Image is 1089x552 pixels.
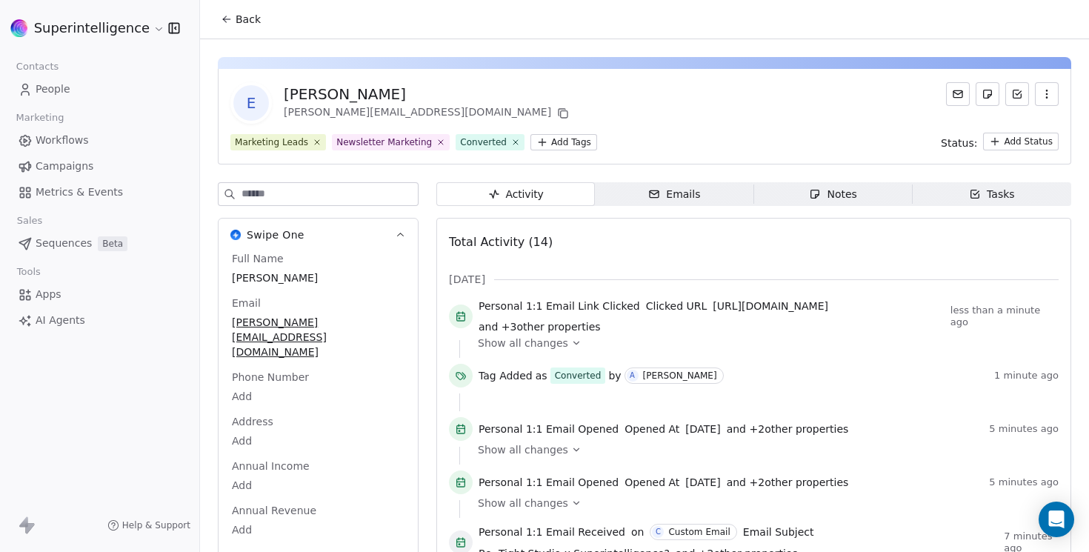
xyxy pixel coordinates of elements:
[608,368,621,383] span: by
[656,526,661,538] div: C
[229,370,312,385] span: Phone Number
[10,19,28,37] img: sinews%20copy.png
[941,136,977,150] span: Status:
[950,305,1059,328] span: less than a minute ago
[36,313,85,328] span: AI Agents
[713,299,828,313] span: [URL][DOMAIN_NAME]
[478,496,568,511] span: Show all changes
[229,503,319,518] span: Annual Revenue
[630,370,635,382] div: A
[235,136,308,149] div: Marketing Leads
[10,107,70,129] span: Marketing
[232,478,404,493] span: Add
[229,414,276,429] span: Address
[12,282,187,307] a: Apps
[536,368,547,383] span: as
[530,134,597,150] button: Add Tags
[12,308,187,333] a: AI Agents
[247,227,304,242] span: Swipe One
[648,187,700,202] div: Emails
[36,236,92,251] span: Sequences
[12,180,187,204] a: Metrics & Events
[994,370,1059,382] span: 1 minute ago
[625,475,679,490] span: Opened At
[212,6,270,33] button: Back
[478,442,1048,457] a: Show all changes
[478,442,568,457] span: Show all changes
[36,184,123,200] span: Metrics & Events
[625,422,679,436] span: Opened At
[969,187,1015,202] div: Tasks
[479,422,619,436] span: Personal 1:1 Email Opened
[449,272,485,287] span: [DATE]
[478,336,1048,350] a: Show all changes
[229,296,264,310] span: Email
[643,370,717,381] div: [PERSON_NAME]
[12,231,187,256] a: SequencesBeta
[460,136,507,149] div: Converted
[98,236,127,251] span: Beta
[122,519,190,531] span: Help & Support
[479,525,625,539] span: Personal 1:1 Email Received
[107,519,190,531] a: Help & Support
[479,475,619,490] span: Personal 1:1 Email Opened
[229,251,287,266] span: Full Name
[10,261,47,283] span: Tools
[230,230,241,240] img: Swipe One
[12,128,187,153] a: Workflows
[989,423,1059,435] span: 5 minutes ago
[232,433,404,448] span: Add
[479,299,640,313] span: Personal 1:1 Email Link Clicked
[479,368,533,383] span: Tag Added
[232,315,404,359] span: [PERSON_NAME][EMAIL_ADDRESS][DOMAIN_NAME]
[284,84,572,104] div: [PERSON_NAME]
[232,270,404,285] span: [PERSON_NAME]
[232,522,404,537] span: Add
[12,154,187,179] a: Campaigns
[685,475,720,490] span: [DATE]
[236,12,261,27] span: Back
[478,496,1048,511] a: Show all changes
[668,527,730,537] div: Custom Email
[555,369,602,382] div: Converted
[743,525,814,539] span: Email Subject
[10,210,49,232] span: Sales
[727,475,849,490] span: and + 2 other properties
[36,287,61,302] span: Apps
[1039,502,1074,537] div: Open Intercom Messenger
[449,235,553,249] span: Total Activity (14)
[10,56,65,78] span: Contacts
[479,319,601,334] span: and + 3 other properties
[809,187,856,202] div: Notes
[34,19,150,38] span: Superintelligence
[685,422,720,436] span: [DATE]
[727,422,849,436] span: and + 2 other properties
[219,219,418,251] button: Swipe OneSwipe One
[18,16,158,41] button: Superintelligence
[478,336,568,350] span: Show all changes
[233,85,269,121] span: E
[284,104,572,122] div: [PERSON_NAME][EMAIL_ADDRESS][DOMAIN_NAME]
[989,476,1059,488] span: 5 minutes ago
[36,133,89,148] span: Workflows
[232,389,404,404] span: Add
[36,82,70,97] span: People
[646,299,707,313] span: Clicked URL
[36,159,93,174] span: Campaigns
[983,133,1059,150] button: Add Status
[229,459,313,473] span: Annual Income
[12,77,187,102] a: People
[336,136,432,149] div: Newsletter Marketing
[631,525,644,539] span: on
